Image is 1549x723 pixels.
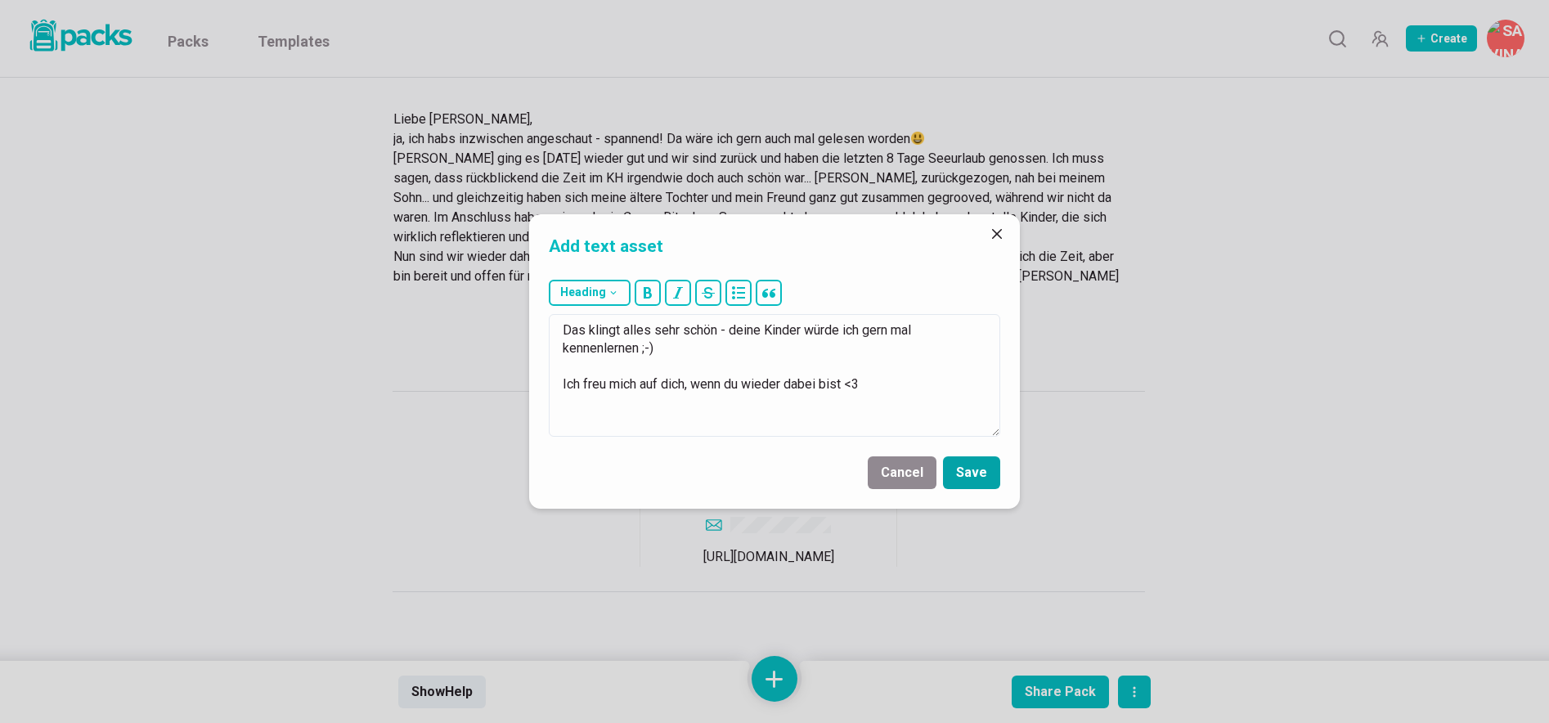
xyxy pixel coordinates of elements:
button: Heading [549,280,631,306]
button: bold [635,280,661,306]
button: Save [943,456,1000,489]
button: block quote [756,280,782,306]
button: bullet [725,280,752,306]
header: Add text asset [529,214,1020,272]
button: Cancel [868,456,936,489]
button: italic [665,280,691,306]
button: Close [984,221,1010,247]
button: strikethrough [695,280,721,306]
textarea: Das klingt alles sehr schön - deine Kinder würde ich gern mal kennenlernen ;-) Ich freu mich auf ... [549,314,1000,437]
